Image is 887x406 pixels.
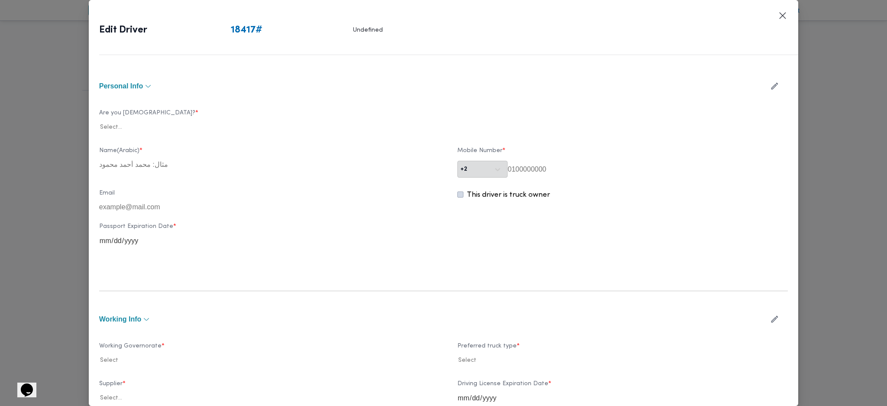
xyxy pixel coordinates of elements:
span: Personal Info [99,83,143,90]
input: مثال: محمد أحمد محمود [99,161,430,169]
span: 18417 # [231,23,262,37]
label: Supplier [99,380,430,394]
div: Edit Driver [99,10,383,50]
label: This driver is truck owner [467,191,550,199]
input: DD/MM/YYY [457,394,788,403]
input: 0100000000 [508,166,788,173]
label: Working Governorate [99,343,430,356]
label: Driving License Expiration Date [457,380,788,394]
label: Name(Arabic) [99,147,430,161]
input: example@mail.com [99,203,430,211]
button: working Info [99,316,761,323]
p: Undefined [353,23,383,37]
label: Preferred truck type [457,343,788,356]
input: DD/MM/YYY [99,237,430,245]
button: Closes this modal window [777,10,788,21]
span: working Info [99,316,141,323]
label: Are you [DEMOGRAPHIC_DATA]? [99,110,430,123]
button: Personal Info [99,83,761,90]
label: Mobile Number [457,147,788,161]
label: Email [99,190,430,203]
iframe: chat widget [9,371,36,397]
label: Passport Expiration Date [99,223,430,237]
div: Personal Info [99,98,788,275]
